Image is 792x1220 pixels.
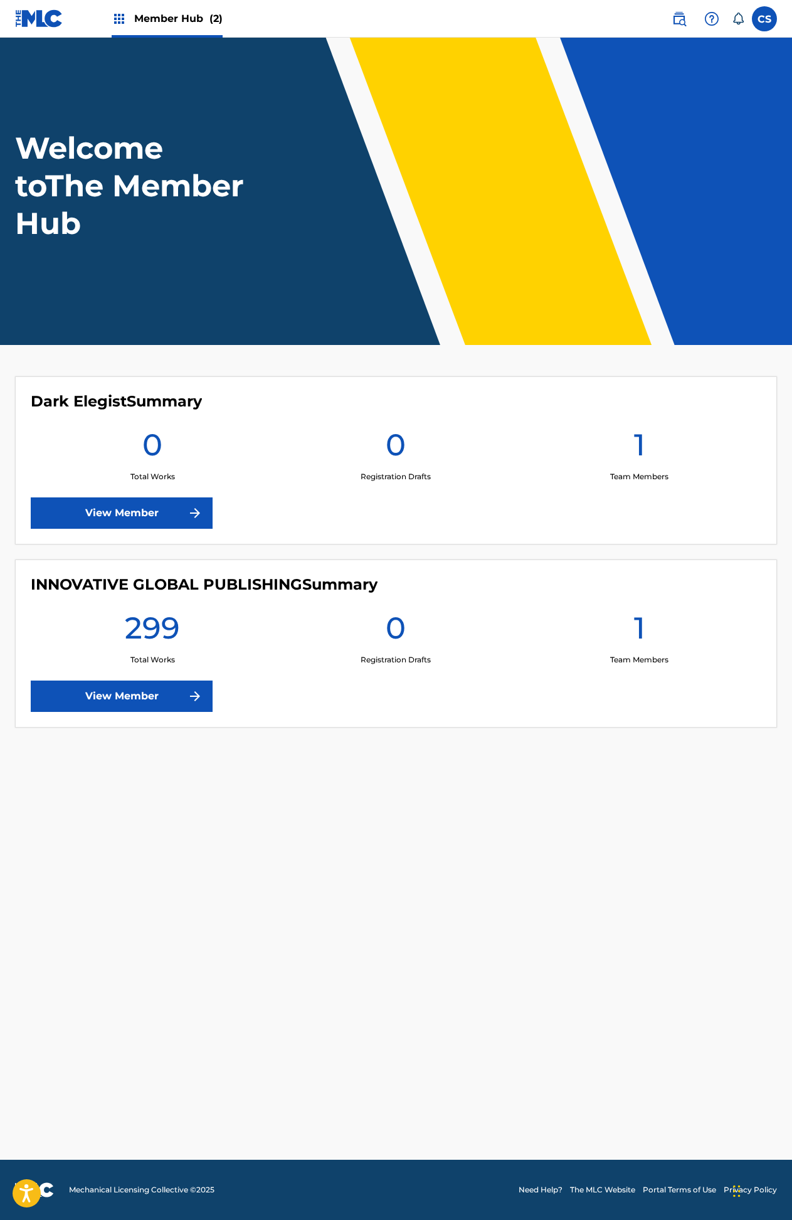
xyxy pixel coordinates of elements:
a: Portal Terms of Use [643,1184,716,1196]
a: Need Help? [519,1184,562,1196]
p: Total Works [130,471,175,482]
span: Mechanical Licensing Collective © 2025 [69,1184,214,1196]
span: Member Hub [134,11,223,26]
a: View Member [31,681,213,712]
p: Registration Drafts [361,471,431,482]
h1: 0 [386,426,406,471]
img: search [672,11,687,26]
div: User Menu [752,6,777,31]
p: Registration Drafts [361,654,431,666]
p: Team Members [610,471,668,482]
img: f7272a7cc735f4ea7f67.svg [187,689,203,704]
img: logo [15,1182,54,1197]
h1: 299 [125,609,180,654]
h1: 0 [142,426,162,471]
img: help [704,11,719,26]
h1: 0 [386,609,406,654]
h4: INNOVATIVE GLOBAL PUBLISHING [31,575,378,594]
span: (2) [209,13,223,24]
a: View Member [31,497,213,529]
div: Drag [733,1172,741,1210]
iframe: Chat Widget [729,1160,792,1220]
h1: 1 [634,426,645,471]
div: Help [699,6,724,31]
a: The MLC Website [570,1184,635,1196]
img: MLC Logo [15,9,63,28]
div: Notifications [732,13,744,25]
iframe: Resource Center [757,895,792,996]
img: Top Rightsholders [112,11,127,26]
h1: 1 [634,609,645,654]
p: Team Members [610,654,668,666]
img: f7272a7cc735f4ea7f67.svg [187,506,203,521]
h4: Dark Elegist [31,392,202,411]
p: Total Works [130,654,175,666]
h1: Welcome to The Member Hub [15,129,250,242]
a: Public Search [667,6,692,31]
a: Privacy Policy [724,1184,777,1196]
